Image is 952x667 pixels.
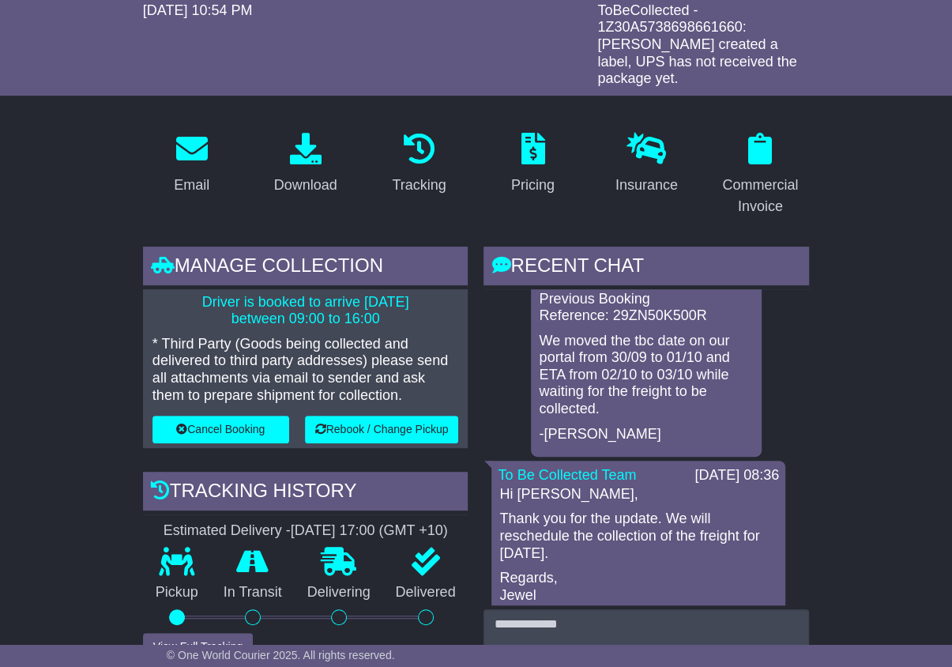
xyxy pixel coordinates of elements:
[143,584,211,601] p: Pickup
[382,127,456,202] a: Tracking
[305,416,459,443] button: Rebook / Change Pickup
[539,426,754,443] p: -[PERSON_NAME]
[143,247,468,289] div: Manage collection
[511,175,555,196] div: Pricing
[501,127,565,202] a: Pricing
[499,511,777,562] p: Thank you for the update. We will reschedule the collection of the freight for [DATE].
[499,570,777,604] p: Regards, Jewel
[539,291,754,325] p: Previous Booking Reference: 29ZN50K500R
[539,333,754,418] p: We moved the tbc date on our portal from 30/09 to 01/10 and ETA from 02/10 to 03/10 while waiting...
[721,175,799,217] div: Commercial Invoice
[291,522,448,540] div: [DATE] 17:00 (GMT +10)
[152,336,459,404] p: * Third Party (Goods being collected and delivered to third party addresses) please send all atta...
[383,584,468,601] p: Delivered
[392,175,446,196] div: Tracking
[143,472,468,514] div: Tracking history
[264,127,348,202] a: Download
[615,175,678,196] div: Insurance
[597,2,796,86] span: ToBeCollected - 1Z30A5738698661660: [PERSON_NAME] created a label, UPS has not received the packa...
[499,486,777,503] p: Hi [PERSON_NAME],
[295,584,383,601] p: Delivering
[605,127,688,202] a: Insurance
[174,175,209,196] div: Email
[143,522,468,540] div: Estimated Delivery -
[152,294,459,328] p: Driver is booked to arrive [DATE] between 09:00 to 16:00
[211,584,295,601] p: In Transit
[143,2,253,18] span: [DATE] 10:54 PM
[694,467,779,484] div: [DATE] 08:36
[143,633,253,661] button: View Full Tracking
[711,127,809,223] a: Commercial Invoice
[164,127,220,202] a: Email
[498,467,636,483] a: To Be Collected Team
[274,175,337,196] div: Download
[167,649,395,661] span: © One World Courier 2025. All rights reserved.
[484,247,809,289] div: RECENT CHAT
[152,416,289,443] button: Cancel Booking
